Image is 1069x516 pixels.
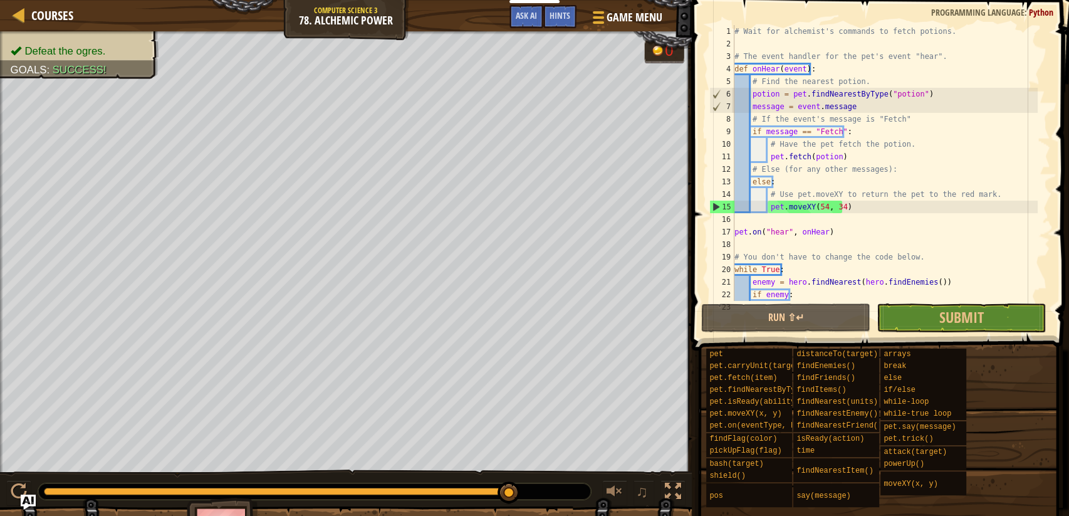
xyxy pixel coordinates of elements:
span: pickUpFlag(flag) [709,446,781,455]
div: 3 [709,50,734,63]
div: 8 [709,113,734,125]
div: 19 [709,251,734,263]
div: 23 [709,301,734,313]
div: 6 [710,88,734,100]
span: say(message) [796,492,850,500]
div: 4 [709,63,734,75]
span: Courses [31,7,73,24]
span: : [1025,6,1029,18]
button: Game Menu [583,5,670,34]
span: pet.fetch(item) [709,374,777,382]
span: shield() [709,471,746,480]
span: Success! [53,64,107,76]
span: findEnemies() [796,362,855,371]
span: Ask AI [516,9,537,21]
div: 9 [709,125,734,138]
div: 13 [709,176,734,188]
button: Toggle fullscreen [660,480,686,506]
span: powerUp() [884,460,924,468]
span: pet.isReady(ability) [709,398,800,406]
span: else [884,374,902,382]
span: while-loop [884,398,929,406]
span: findNearestEnemy() [796,409,878,418]
span: pet.findNearestByType(type) [709,386,831,394]
div: 12 [709,163,734,176]
button: Ctrl + P: Play [6,480,31,506]
button: ♫ [634,480,655,506]
div: 0 [665,43,677,58]
span: pet.on(eventType, handler) [709,421,827,430]
span: if/else [884,386,915,394]
div: 1 [709,25,734,38]
span: pet [709,350,723,359]
span: findFriends() [796,374,855,382]
div: 2 [709,38,734,50]
span: pet.say(message) [884,423,956,431]
span: distanceTo(target) [796,350,878,359]
span: while-true loop [884,409,951,418]
span: ♫ [636,482,649,501]
div: 16 [709,213,734,226]
div: 17 [709,226,734,238]
span: bash(target) [709,460,763,468]
button: Ask AI [21,495,36,510]
span: Goals [11,64,47,76]
button: Run ⇧↵ [701,303,870,332]
span: Hints [550,9,570,21]
li: Defeat the ogres. [11,43,147,58]
div: 20 [709,263,734,276]
span: Programming language [931,6,1025,18]
button: Adjust volume [602,480,627,506]
div: 10 [709,138,734,150]
span: Python [1029,6,1053,18]
span: attack(target) [884,448,947,456]
div: Team 'humans' has 0 gold. [644,39,684,63]
span: moveXY(x, y) [884,480,937,488]
span: pet.carryUnit(target, x, y) [709,362,831,371]
span: pet.trick() [884,434,933,443]
span: Game Menu [607,9,662,26]
button: Ask AI [509,5,543,28]
span: findNearestFriend() [796,421,882,430]
div: 22 [709,288,734,301]
button: Submit [877,303,1046,332]
span: findFlag(color) [709,434,777,443]
span: pet.moveXY(x, y) [709,409,781,418]
span: arrays [884,350,910,359]
span: findNearest(units) [796,398,878,406]
div: 5 [709,75,734,88]
span: pos [709,492,723,500]
div: 21 [709,276,734,288]
span: : [47,64,53,76]
span: break [884,362,906,371]
span: findItems() [796,386,846,394]
div: 7 [710,100,734,113]
div: 14 [709,188,734,201]
span: findNearestItem() [796,466,873,475]
span: Submit [939,307,984,327]
div: 11 [709,150,734,163]
span: time [796,446,815,455]
span: Defeat the ogres. [24,45,105,57]
div: 15 [710,201,734,213]
a: Courses [25,7,73,24]
span: isReady(action) [796,434,864,443]
div: 18 [709,238,734,251]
